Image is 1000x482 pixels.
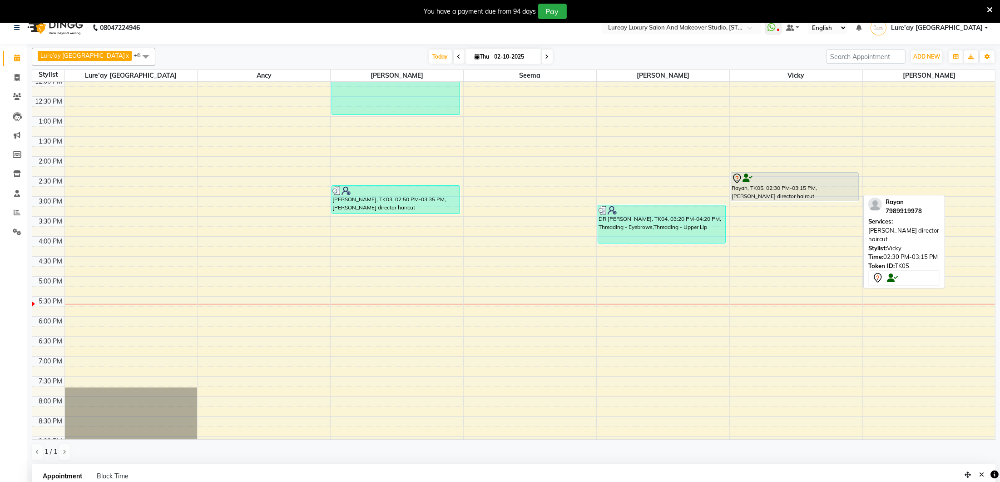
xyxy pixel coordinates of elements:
[863,70,995,81] span: [PERSON_NAME]
[868,244,887,252] span: Stylist:
[975,468,988,482] button: Close
[37,157,64,166] div: 2:00 PM
[34,97,64,106] div: 12:30 PM
[37,237,64,246] div: 4:00 PM
[886,207,922,216] div: 7989919978
[125,52,129,59] a: x
[868,262,940,271] div: TK05
[429,50,452,64] span: Today
[65,70,198,81] span: Lure’ay [GEOGRAPHIC_DATA]
[730,70,862,81] span: Vicky
[37,177,64,186] div: 2:30 PM
[37,197,64,206] div: 3:00 PM
[37,137,64,146] div: 1:30 PM
[868,198,882,211] img: profile
[37,257,64,266] div: 4:30 PM
[473,53,492,60] span: Thu
[826,50,906,64] input: Search Appointment
[331,70,463,81] span: [PERSON_NAME]
[40,52,125,59] span: Lure’ay [GEOGRAPHIC_DATA]
[45,447,57,457] span: 1 / 1
[37,397,64,406] div: 8:00 PM
[871,20,886,35] img: Lure’ay India
[332,186,460,214] div: [PERSON_NAME], TK03, 02:50 PM-03:35 PM, [PERSON_NAME] director haircut
[868,218,893,225] span: Services:
[37,117,64,126] div: 1:00 PM
[868,262,895,269] span: Token ID:
[886,198,904,205] span: Rayan
[424,7,536,16] div: You have a payment due from 94 days
[597,70,729,81] span: [PERSON_NAME]
[34,77,64,86] div: 12:00 PM
[492,50,537,64] input: 2025-10-02
[538,4,567,19] button: Pay
[891,23,983,33] span: Lure’ay [GEOGRAPHIC_DATA]
[464,70,596,81] span: Seema
[37,337,64,346] div: 6:30 PM
[37,437,64,446] div: 9:00 PM
[37,277,64,286] div: 5:00 PM
[37,417,64,426] div: 8:30 PM
[37,377,64,386] div: 7:30 PM
[868,244,940,253] div: Vicky
[868,253,883,260] span: Time:
[100,15,140,40] b: 08047224946
[37,217,64,226] div: 3:30 PM
[32,70,64,80] div: Stylist
[913,53,940,60] span: ADD NEW
[911,50,942,63] button: ADD NEW
[97,472,129,480] span: Block Time
[37,297,64,306] div: 5:30 PM
[134,51,148,59] span: +6
[598,205,726,243] div: DR [PERSON_NAME], TK04, 03:20 PM-04:20 PM, Threading - Eyebrows,Threading - Upper Lip
[731,173,859,201] div: Rayan, TK05, 02:30 PM-03:15 PM, [PERSON_NAME] director haircut
[37,357,64,366] div: 7:00 PM
[37,317,64,326] div: 6:00 PM
[198,70,330,81] span: Ancy
[23,15,85,40] img: logo
[868,227,939,243] span: [PERSON_NAME] director haircut
[868,253,940,262] div: 02:30 PM-03:15 PM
